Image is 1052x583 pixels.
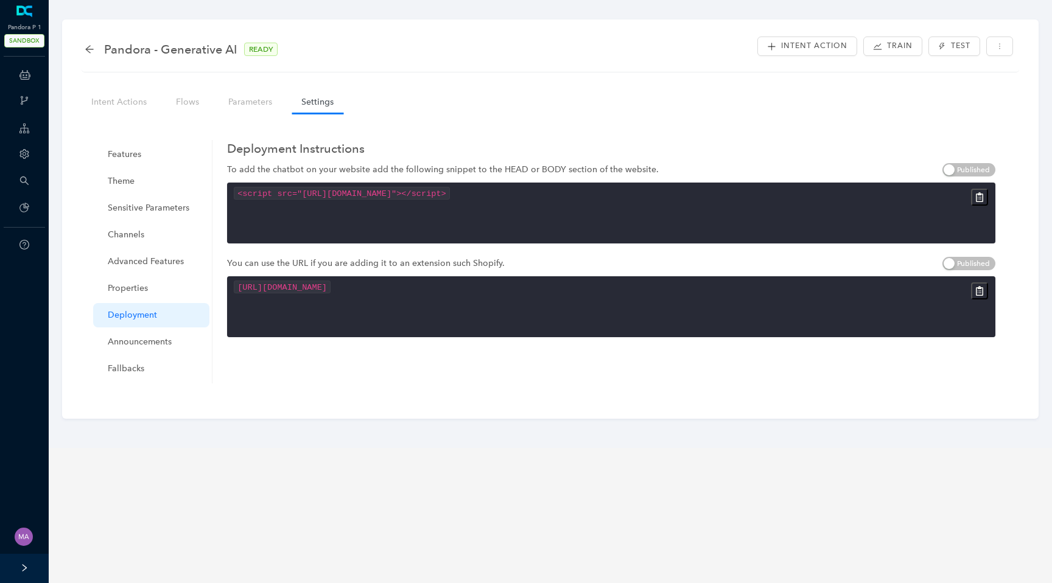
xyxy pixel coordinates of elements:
[108,303,200,327] span: Deployment
[108,142,200,167] span: Features
[244,43,278,56] span: READY
[292,91,343,113] a: Settings
[234,187,451,200] code: <script src="[URL][DOMAIN_NAME]"></script>
[996,43,1003,50] span: more
[15,528,33,546] img: 261dd2395eed1481b052019273ba48bf
[227,258,505,268] span: You can use the URL if you are adding it to an extension such Shopify.
[108,169,200,194] span: Theme
[82,91,156,113] a: Intent Actions
[986,37,1013,56] button: more
[928,37,980,56] button: thunderboltTest
[19,240,29,250] span: question-circle
[951,40,970,52] span: Test
[757,37,857,56] button: plusIntent Action
[873,42,882,51] span: stock
[19,176,29,186] span: search
[781,40,847,52] span: Intent Action
[108,357,200,381] span: Fallbacks
[863,37,922,56] button: stock Train
[104,40,237,59] span: Pandora - Generative AI
[85,44,94,55] div: back
[108,250,200,274] span: Advanced Features
[85,44,94,54] span: arrow-left
[19,203,29,212] span: pie-chart
[108,330,200,354] span: Announcements
[19,149,29,159] span: setting
[108,196,200,220] span: Sensitive Parameters
[19,96,29,105] span: branches
[887,40,913,52] span: Train
[219,91,282,113] a: Parameters
[166,91,209,113] a: Flows
[227,164,659,175] span: To add the chatbot on your website add the following snippet to the HEAD or BODY section of the w...
[767,42,776,51] span: plus
[234,281,331,293] code: [URL][DOMAIN_NAME]
[4,34,44,47] span: SANDBOX
[108,276,200,301] span: Properties
[108,223,200,247] span: Channels
[227,140,995,157] h4: Deployment Instructions
[938,43,945,50] span: thunderbolt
